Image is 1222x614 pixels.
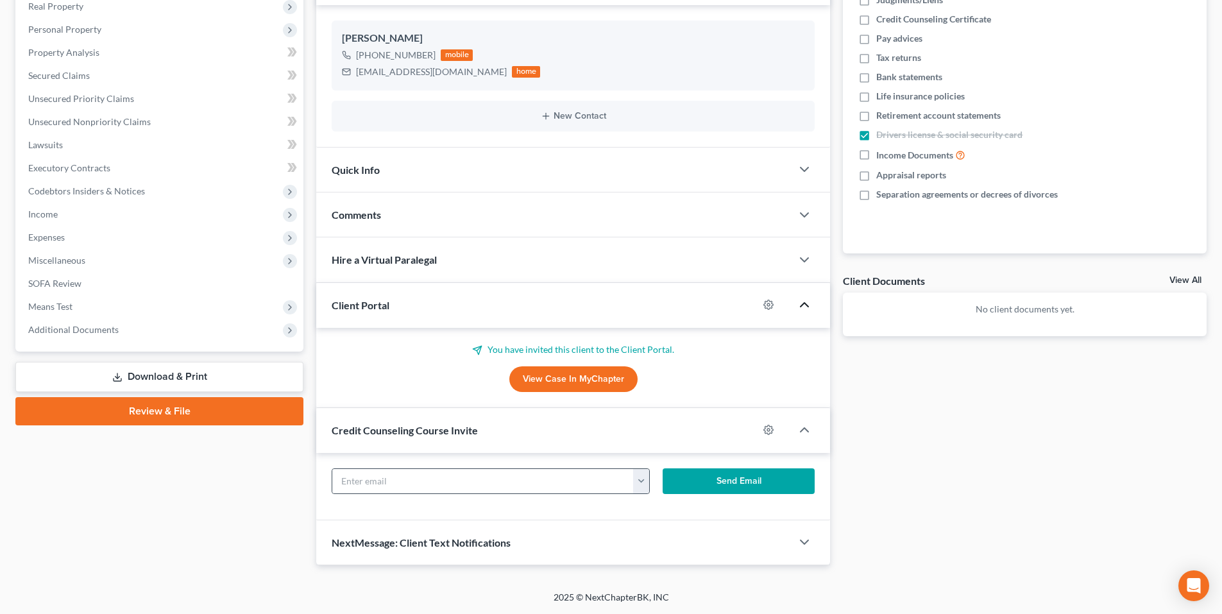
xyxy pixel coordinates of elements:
[28,301,72,312] span: Means Test
[332,209,381,221] span: Comments
[332,164,380,176] span: Quick Info
[332,343,815,356] p: You have invited this client to the Client Portal.
[876,169,946,182] span: Appraisal reports
[441,49,473,61] div: mobile
[342,111,804,121] button: New Contact
[332,469,634,493] input: Enter email
[853,303,1196,316] p: No client documents yet.
[843,274,925,287] div: Client Documents
[18,87,303,110] a: Unsecured Priority Claims
[663,468,815,494] button: Send Email
[876,13,991,26] span: Credit Counseling Certificate
[28,1,83,12] span: Real Property
[342,31,804,46] div: [PERSON_NAME]
[332,299,389,311] span: Client Portal
[876,51,921,64] span: Tax returns
[876,90,965,103] span: Life insurance policies
[28,278,81,289] span: SOFA Review
[28,255,85,266] span: Miscellaneous
[28,116,151,127] span: Unsecured Nonpriority Claims
[28,185,145,196] span: Codebtors Insiders & Notices
[28,139,63,150] span: Lawsuits
[876,32,922,45] span: Pay advices
[356,65,507,78] div: [EMAIL_ADDRESS][DOMAIN_NAME]
[18,41,303,64] a: Property Analysis
[15,362,303,392] a: Download & Print
[509,366,638,392] a: View Case in MyChapter
[18,133,303,157] a: Lawsuits
[28,209,58,219] span: Income
[28,47,99,58] span: Property Analysis
[876,128,1023,141] span: Drivers license & social security card
[28,232,65,243] span: Expenses
[18,110,303,133] a: Unsecured Nonpriority Claims
[876,71,942,83] span: Bank statements
[1178,570,1209,601] div: Open Intercom Messenger
[332,536,511,549] span: NextMessage: Client Text Notifications
[18,64,303,87] a: Secured Claims
[28,162,110,173] span: Executory Contracts
[876,188,1058,201] span: Separation agreements or decrees of divorces
[15,397,303,425] a: Review & File
[246,591,977,614] div: 2025 © NextChapterBK, INC
[876,109,1001,122] span: Retirement account statements
[512,66,540,78] div: home
[876,149,953,162] span: Income Documents
[332,253,437,266] span: Hire a Virtual Paralegal
[28,70,90,81] span: Secured Claims
[28,93,134,104] span: Unsecured Priority Claims
[18,157,303,180] a: Executory Contracts
[18,272,303,295] a: SOFA Review
[1169,276,1201,285] a: View All
[332,424,478,436] span: Credit Counseling Course Invite
[28,24,101,35] span: Personal Property
[356,49,436,62] div: [PHONE_NUMBER]
[28,324,119,335] span: Additional Documents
